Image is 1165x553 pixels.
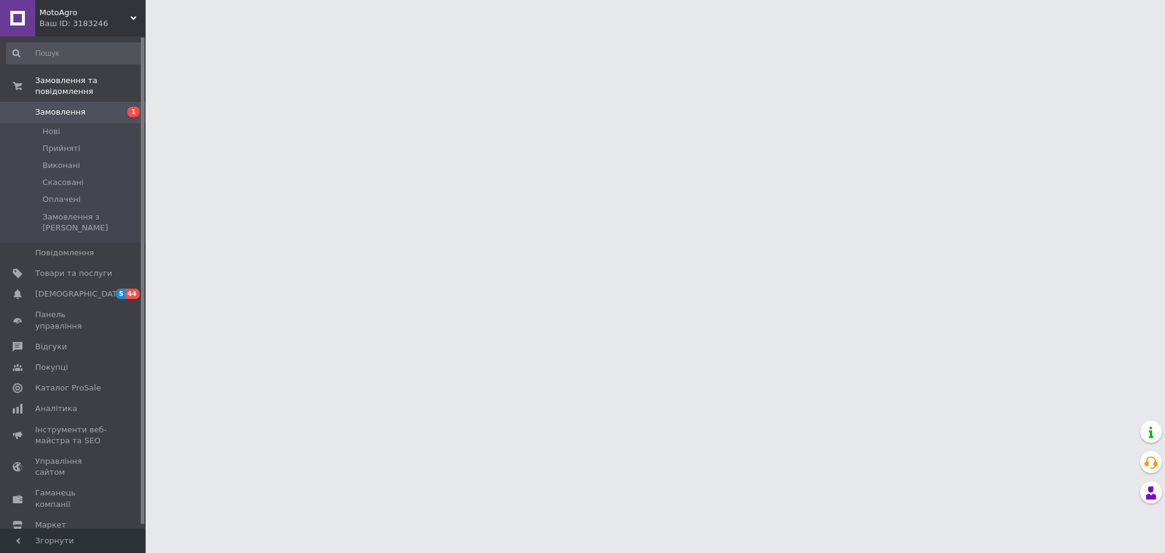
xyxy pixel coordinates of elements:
[35,520,66,531] span: Маркет
[35,383,101,394] span: Каталог ProSale
[35,488,112,509] span: Гаманець компанії
[35,75,146,97] span: Замовлення та повідомлення
[6,42,143,64] input: Пошук
[39,18,146,29] div: Ваш ID: 3183246
[35,268,112,279] span: Товари та послуги
[35,362,68,373] span: Покупці
[39,7,130,18] span: MotoAgro
[42,160,80,171] span: Виконані
[35,107,86,118] span: Замовлення
[35,289,125,300] span: [DEMOGRAPHIC_DATA]
[35,309,112,331] span: Панель управління
[42,126,60,137] span: Нові
[35,341,67,352] span: Відгуки
[126,289,140,299] span: 44
[116,289,126,299] span: 5
[35,247,94,258] span: Повідомлення
[35,424,112,446] span: Інструменти веб-майстра та SEO
[127,107,140,117] span: 1
[35,403,77,414] span: Аналітика
[42,194,81,205] span: Оплачені
[42,143,80,154] span: Прийняті
[35,456,112,478] span: Управління сайтом
[42,177,84,188] span: Скасовані
[42,212,142,233] span: Замовлення з [PERSON_NAME]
